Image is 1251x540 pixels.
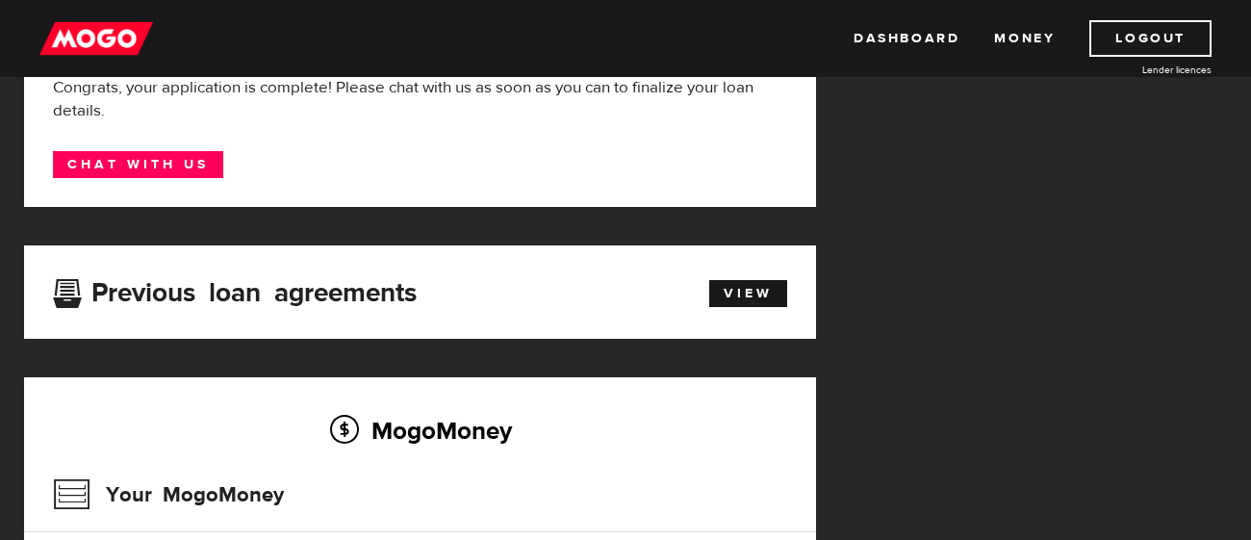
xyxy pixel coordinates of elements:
[53,410,787,450] h2: MogoMoney
[1067,63,1212,77] a: Lender licences
[854,20,959,57] a: Dashboard
[39,20,153,57] img: mogo_logo-11ee424be714fa7cbb0f0f49df9e16ec.png
[53,151,223,178] a: Chat with us
[53,470,284,520] h3: Your MogoMoney
[866,92,1251,540] iframe: LiveChat chat widget
[994,20,1055,57] a: Money
[53,277,417,302] h3: Previous loan agreements
[1089,20,1212,57] a: Logout
[53,76,787,122] div: Congrats, your application is complete! Please chat with us as soon as you can to finalize your l...
[709,280,787,307] a: View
